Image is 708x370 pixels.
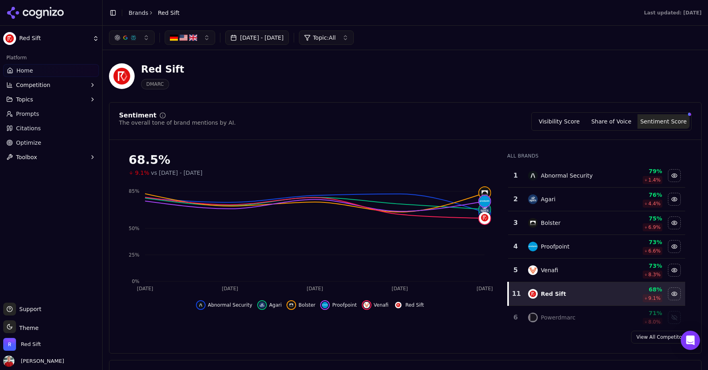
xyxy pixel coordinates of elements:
span: Competition [16,81,50,89]
span: Topic: All [313,34,336,42]
button: Hide abnormal security data [668,169,681,182]
span: [PERSON_NAME] [18,358,64,365]
div: Agari [541,195,556,203]
span: 9.1% [135,169,149,177]
button: Hide abnormal security data [196,300,252,310]
a: Brands [129,10,148,16]
img: proofpoint [528,242,538,251]
img: proofpoint [479,196,490,207]
span: 1.4 % [648,177,661,183]
div: 76% [617,191,662,199]
span: Home [16,67,33,75]
tr: 5venafiVenafi73%8.3%Hide venafi data [508,259,685,282]
a: Optimize [3,136,99,149]
div: 11 [512,289,520,299]
tr: 4proofpointProofpoint73%6.6%Hide proofpoint data [508,235,685,259]
div: Platform [3,51,99,64]
div: 4 [511,242,520,251]
span: Theme [16,325,38,331]
div: Bolster [541,219,561,227]
tspan: 85% [129,188,139,194]
button: Hide bolster data [668,216,681,229]
button: Hide bolster data [286,300,315,310]
tspan: [DATE] [391,286,408,291]
button: Open user button [3,356,64,367]
img: Red Sift [3,32,16,45]
div: 3 [511,218,520,228]
button: Hide proofpoint data [668,240,681,253]
tspan: 25% [129,252,139,258]
span: 4.4 % [648,200,661,207]
button: Competition [3,79,99,91]
div: Open Intercom Messenger [681,331,700,350]
div: 2 [511,194,520,204]
img: DE [170,34,178,42]
img: red sift [479,212,490,223]
img: Jack Lilley [3,356,14,367]
span: Topics [16,95,33,103]
button: Hide venafi data [668,264,681,277]
div: 68% [617,285,662,293]
span: Proofpoint [332,302,357,308]
div: 71% [617,309,662,317]
tspan: [DATE] [476,286,493,291]
img: powerdmarc [528,313,538,322]
span: 6.6 % [648,248,661,254]
div: Venafi [541,266,558,274]
span: Red Sift [19,35,89,42]
button: Sentiment Score [637,114,690,129]
div: Proofpoint [541,243,569,251]
nav: breadcrumb [129,9,180,17]
img: agari [479,204,490,215]
tspan: 0% [132,279,139,284]
div: Powerdmarc [541,313,575,321]
div: 6 [511,313,520,322]
img: GB [189,34,197,42]
div: All Brands [507,153,685,159]
img: abnormal security [198,302,204,308]
button: Hide venafi data [362,300,389,310]
button: Topics [3,93,99,106]
span: Agari [269,302,282,308]
tr: 1abnormal securityAbnormal Security79%1.4%Hide abnormal security data [508,164,685,188]
tr: 11red siftRed Sift68%9.1%Hide red sift data [508,282,685,306]
img: Red Sift [3,338,16,351]
a: View All Competitors [631,331,692,344]
span: Prompts [16,110,39,118]
tspan: [DATE] [137,286,153,291]
img: bolster [528,218,538,228]
img: proofpoint [322,302,328,308]
img: US [180,34,188,42]
button: Hide red sift data [393,300,424,310]
span: Red Sift [405,302,424,308]
img: venafi [528,265,538,275]
span: Red Sift [158,9,180,17]
div: 68.5% [129,153,491,167]
div: 79% [617,167,662,175]
button: Share of Voice [585,114,637,129]
tspan: [DATE] [307,286,323,291]
div: 1 [511,171,520,180]
span: vs [DATE] - [DATE] [151,169,203,177]
div: Sentiment [119,112,156,119]
span: 9.1 % [648,295,661,301]
button: Toolbox [3,151,99,164]
div: Abnormal Security [541,172,593,180]
span: 8.3 % [648,271,661,278]
div: 73% [617,238,662,246]
tr: 2agariAgari76%4.4%Hide agari data [508,188,685,211]
img: red sift [528,289,538,299]
button: [DATE] - [DATE] [225,30,289,45]
tr: 3bolsterBolster75%6.9%Hide bolster data [508,211,685,235]
div: Red Sift [541,290,566,298]
tspan: [DATE] [222,286,238,291]
a: Home [3,64,99,77]
a: Citations [3,122,99,135]
img: agari [259,302,265,308]
img: Red Sift [109,63,135,89]
img: bolster [479,187,490,198]
button: Show powerdmarc data [668,311,681,324]
img: agari [528,194,538,204]
div: Last updated: [DATE] [644,10,702,16]
tr: 6powerdmarcPowerdmarc71%8.0%Show powerdmarc data [508,306,685,330]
